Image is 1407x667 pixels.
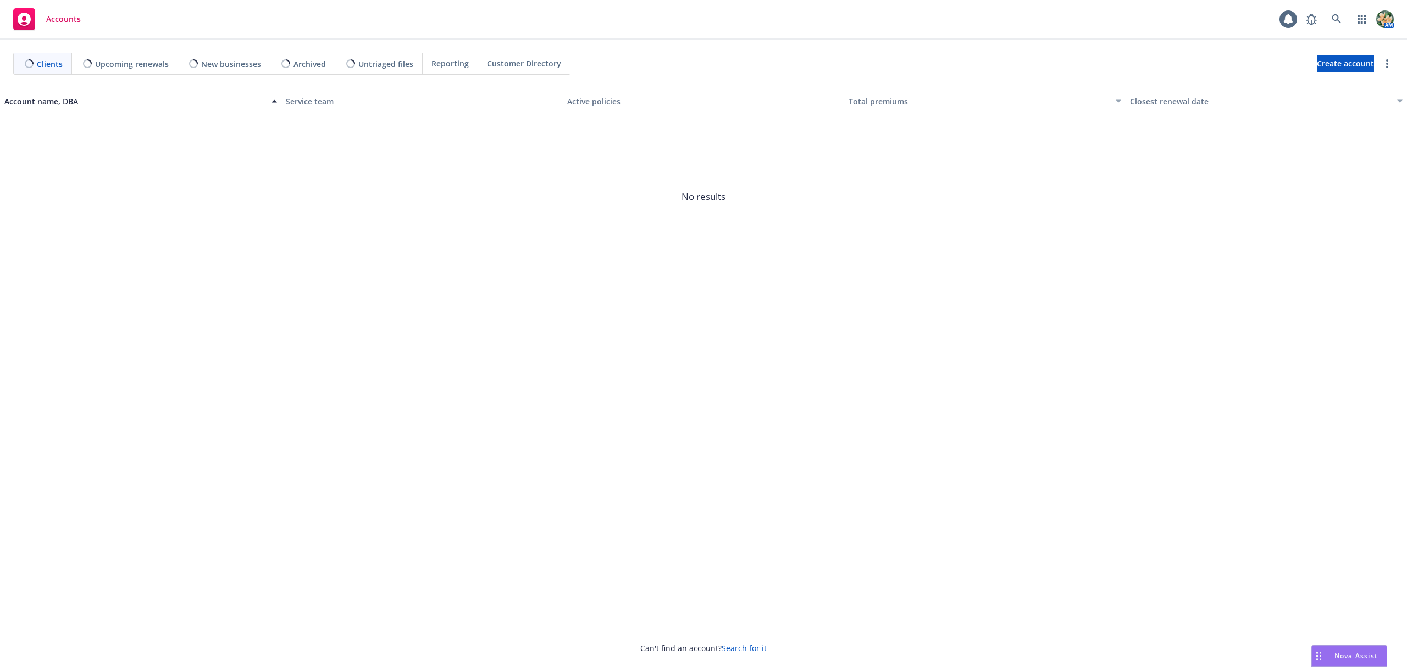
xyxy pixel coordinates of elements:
span: Nova Assist [1334,651,1378,660]
button: Active policies [563,88,844,114]
span: Archived [293,58,326,70]
span: Customer Directory [487,58,561,69]
span: New businesses [201,58,261,70]
div: Active policies [567,96,840,107]
a: Create account [1317,55,1374,72]
div: Total premiums [849,96,1109,107]
a: Switch app [1351,8,1373,30]
span: Clients [37,58,63,70]
button: Service team [281,88,563,114]
span: Can't find an account? [640,642,767,654]
span: Accounts [46,15,81,24]
a: more [1381,57,1394,70]
div: Account name, DBA [4,96,265,107]
button: Nova Assist [1311,645,1387,667]
img: photo [1376,10,1394,28]
div: Drag to move [1312,646,1326,666]
a: Search [1326,8,1348,30]
span: Untriaged files [358,58,413,70]
span: Upcoming renewals [95,58,169,70]
span: Reporting [431,58,469,69]
button: Total premiums [844,88,1126,114]
div: Service team [286,96,558,107]
a: Report a Bug [1300,8,1322,30]
div: Closest renewal date [1130,96,1391,107]
span: Create account [1317,53,1374,74]
a: Accounts [9,4,85,35]
a: Search for it [722,643,767,653]
button: Closest renewal date [1126,88,1407,114]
